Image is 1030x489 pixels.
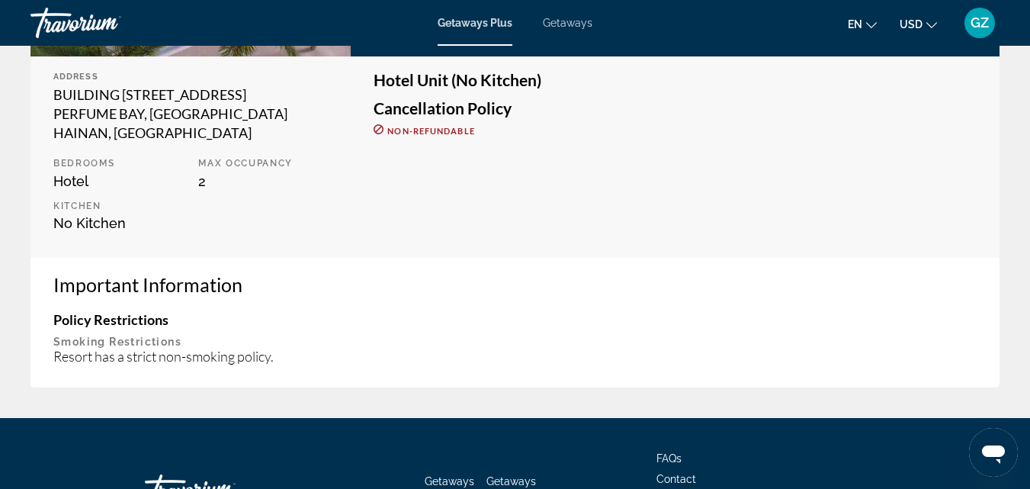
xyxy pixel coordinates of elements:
[53,215,126,231] span: No Kitchen
[53,201,183,211] p: Kitchen
[969,428,1018,477] iframe: Button to launch messaging window
[848,18,862,31] span: en
[656,473,696,485] a: Contact
[374,100,977,117] h3: Cancellation Policy
[387,126,474,136] span: Non-refundable
[374,72,977,88] h3: Hotel Unit (No Kitchen)
[198,173,206,189] span: 2
[53,336,977,348] p: Smoking Restrictions
[848,13,877,35] button: Change language
[960,7,1000,39] button: User Menu
[53,72,328,82] div: Address
[53,348,977,365] div: Resort has a strict non-smoking policy.
[53,173,88,189] span: Hotel
[53,85,328,143] div: BUILDING [STREET_ADDRESS] PERFUME BAY, [GEOGRAPHIC_DATA] HAINAN, [GEOGRAPHIC_DATA]
[53,273,977,296] h3: Important Information
[53,158,183,169] p: Bedrooms
[198,158,328,169] p: Max Occupancy
[543,17,592,29] a: Getaways
[53,311,977,328] h4: Policy Restrictions
[900,13,937,35] button: Change currency
[425,475,474,487] a: Getaways
[900,18,923,31] span: USD
[30,3,183,43] a: Travorium
[438,17,512,29] a: Getaways Plus
[971,15,989,31] span: GZ
[656,452,682,465] a: FAQs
